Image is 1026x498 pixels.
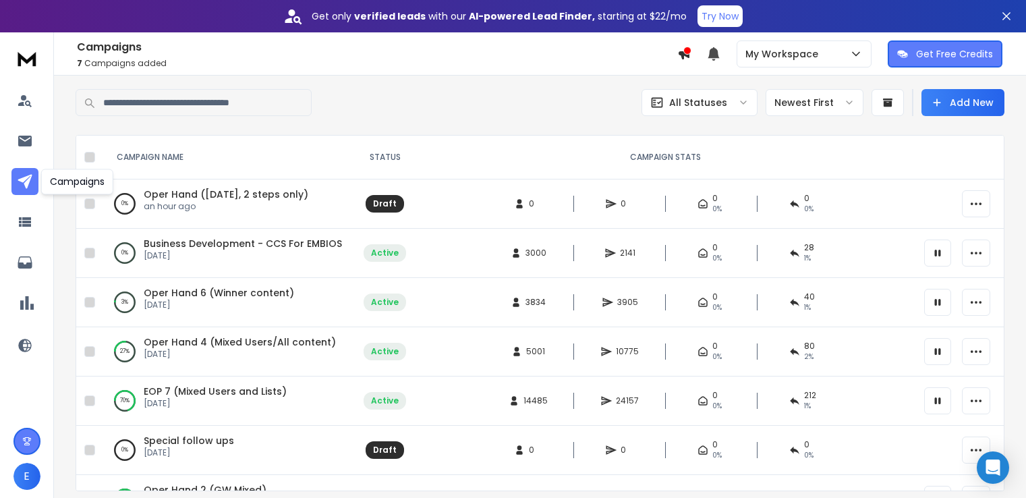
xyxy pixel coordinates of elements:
[712,204,722,215] span: 0%
[977,451,1009,484] div: Open Intercom Messenger
[921,89,1004,116] button: Add New
[804,193,809,204] span: 0
[77,58,677,69] p: Campaigns added
[804,401,811,412] span: 1 %
[469,9,595,23] strong: AI-powered Lead Finder,
[144,447,234,458] p: [DATE]
[144,286,294,300] a: Oper Hand 6 (Winner content)
[712,450,722,461] span: 0%
[414,136,916,179] th: CAMPAIGN STATS
[355,136,414,179] th: STATUS
[712,341,718,352] span: 0
[804,439,809,450] span: 0
[101,377,355,426] td: 70%EOP 7 (Mixed Users and Lists)[DATE]
[13,46,40,71] img: logo
[121,296,128,309] p: 3 %
[621,198,634,209] span: 0
[621,445,634,455] span: 0
[144,250,342,261] p: [DATE]
[13,463,40,490] button: E
[144,335,336,349] a: Oper Hand 4 (Mixed Users/All content)
[354,9,426,23] strong: verified leads
[144,434,234,447] a: Special follow ups
[804,390,816,401] span: 212
[144,188,308,201] a: Oper Hand ([DATE], 2 steps only)
[712,401,722,412] span: 0%
[101,136,355,179] th: CAMPAIGN NAME
[144,483,266,497] a: Oper Hand 2 (GW Mixed)
[77,57,82,69] span: 7
[804,450,814,461] span: 0%
[101,229,355,278] td: 0%Business Development - CCS For EMBIOS[DATE]
[120,394,130,408] p: 70 %
[373,198,397,209] div: Draft
[525,297,546,308] span: 3834
[669,96,727,109] p: All Statuses
[525,248,546,258] span: 3000
[101,327,355,377] td: 27%Oper Hand 4 (Mixed Users/All content)[DATE]
[804,253,811,264] span: 1 %
[804,204,814,215] span: 0%
[916,47,993,61] p: Get Free Credits
[77,39,677,55] h1: Campaigns
[712,242,718,253] span: 0
[745,47,824,61] p: My Workspace
[712,439,718,450] span: 0
[144,349,336,360] p: [DATE]
[121,246,128,260] p: 0 %
[101,179,355,229] td: 0%Oper Hand ([DATE], 2 steps only)an hour ago
[616,346,639,357] span: 10775
[804,352,814,362] span: 2 %
[144,237,342,250] a: Business Development - CCS For EMBIOS
[702,9,739,23] p: Try Now
[312,9,687,23] p: Get only with our starting at $22/mo
[144,385,287,398] a: EOP 7 (Mixed Users and Lists)
[120,345,130,358] p: 27 %
[712,292,718,302] span: 0
[766,89,863,116] button: Newest First
[888,40,1002,67] button: Get Free Credits
[144,398,287,409] p: [DATE]
[101,278,355,327] td: 3%Oper Hand 6 (Winner content)[DATE]
[804,292,815,302] span: 40
[804,341,815,352] span: 80
[523,395,548,406] span: 14485
[617,297,638,308] span: 3905
[804,242,814,253] span: 28
[529,445,542,455] span: 0
[804,302,811,313] span: 1 %
[712,390,718,401] span: 0
[144,300,294,310] p: [DATE]
[620,248,635,258] span: 2141
[373,445,397,455] div: Draft
[371,395,399,406] div: Active
[101,426,355,475] td: 0%Special follow ups[DATE]
[712,352,722,362] span: 0%
[371,297,399,308] div: Active
[121,197,128,211] p: 0 %
[371,248,399,258] div: Active
[712,302,722,313] span: 0%
[371,346,399,357] div: Active
[144,201,308,212] p: an hour ago
[121,443,128,457] p: 0 %
[697,5,743,27] button: Try Now
[712,193,718,204] span: 0
[526,346,545,357] span: 5001
[529,198,542,209] span: 0
[712,253,722,264] span: 0%
[616,395,639,406] span: 24157
[41,169,113,194] div: Campaigns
